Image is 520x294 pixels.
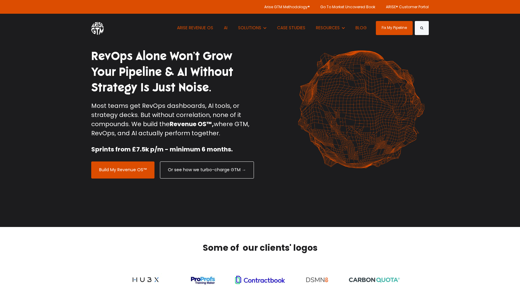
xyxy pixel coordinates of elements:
[172,14,371,42] nav: Desktop navigation
[172,14,218,42] a: ARISE REVENUE OS
[91,161,154,179] a: Build My Revenue OS™
[303,272,331,287] img: dsmn8 testimonials
[91,101,255,138] p: Most teams get RevOps dashboards, AI tools, or strategy decks. But without correlation, none of i...
[219,14,232,42] a: AI
[415,21,429,35] button: Search
[91,21,104,35] img: ARISE GTM logo (1) white
[91,48,255,95] h1: RevOps Alone Won’t Grow Your Pipeline & AI Without Strategy Is Just Noise.
[316,25,340,31] span: RESOURCES
[293,44,429,175] img: shape-61 orange
[349,278,400,283] img: CQ_Logo_Registered_1
[272,14,310,42] a: CASE STUDIES
[351,14,371,42] a: BLOG
[170,120,214,128] strong: Revenue OS™,
[190,273,216,286] img: proprofs training maker
[238,25,261,31] span: SOLUTIONS
[91,145,233,154] strong: Sprints from £7.5k p/m - minimum 6 months.
[235,274,285,285] img: contract book logo
[311,14,349,42] button: Show submenu for RESOURCES RESOURCES
[160,161,254,179] a: Or see how we turbo-charge GTM →
[120,242,400,254] h2: Some of our clients' logos
[234,14,271,42] button: Show submenu for SOLUTIONS SOLUTIONS
[376,21,413,35] a: Fix My Pipeline
[129,273,163,286] img: hubx logo-2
